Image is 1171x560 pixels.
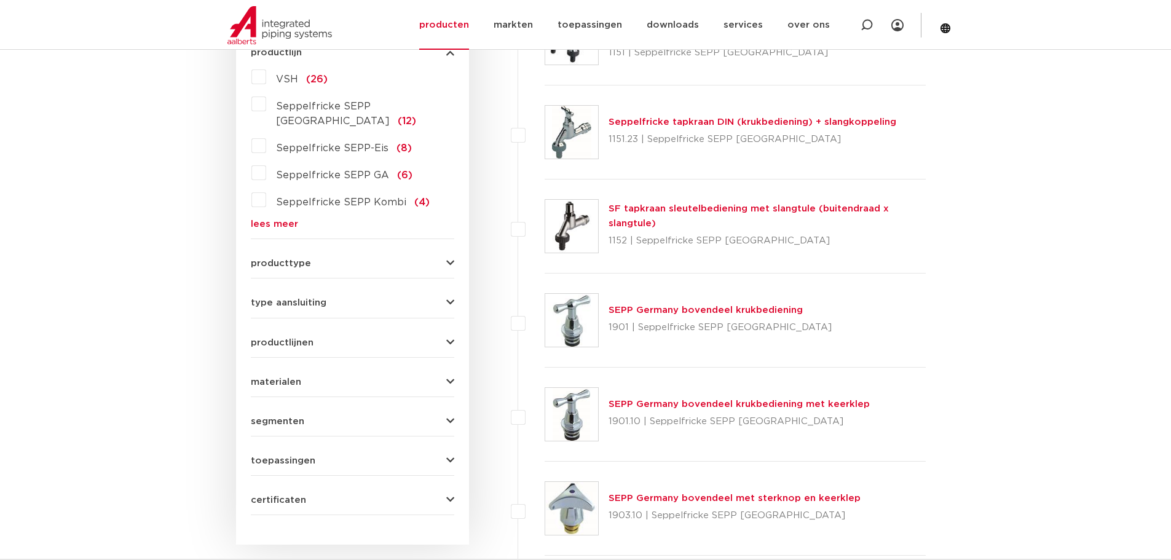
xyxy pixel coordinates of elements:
span: (8) [396,143,412,153]
p: 1152 | Seppelfricke SEPP [GEOGRAPHIC_DATA] [609,231,926,251]
span: (4) [414,197,430,207]
span: certificaten [251,495,306,505]
button: certificaten [251,495,454,505]
span: Seppelfricke SEPP Kombi [276,197,406,207]
button: producttype [251,259,454,268]
a: Seppelfricke tapkraan DIN (krukbediening) + slangkoppeling [609,117,896,127]
button: productlijn [251,48,454,57]
span: Seppelfricke SEPP-Eis [276,143,388,153]
a: SF tapkraan sleutelbediening met slangtule (buitendraad x slangtule) [609,204,889,228]
span: (12) [398,116,416,126]
span: (6) [397,170,412,180]
p: 1903.10 | Seppelfricke SEPP [GEOGRAPHIC_DATA] [609,506,861,526]
span: Seppelfricke SEPP [GEOGRAPHIC_DATA] [276,101,390,126]
button: toepassingen [251,456,454,465]
p: 1151.23 | Seppelfricke SEPP [GEOGRAPHIC_DATA] [609,130,896,149]
span: materialen [251,377,301,387]
span: type aansluiting [251,298,326,307]
a: SEPP Germany bovendeel krukbediening met keerklep [609,400,870,409]
img: Thumbnail for Seppelfricke tapkraan DIN (krukbediening) + slangkoppeling [545,106,598,159]
a: SEPP Germany bovendeel met sterknop en keerklep [609,494,861,503]
a: SEPP Germany bovendeel krukbediening [609,306,803,315]
span: Seppelfricke SEPP GA [276,170,389,180]
img: Thumbnail for SEPP Germany bovendeel krukbediening met keerklep [545,388,598,441]
p: 1901 | Seppelfricke SEPP [GEOGRAPHIC_DATA] [609,318,832,337]
span: (26) [306,74,328,84]
img: Thumbnail for SEPP Germany bovendeel met sterknop en keerklep [545,482,598,535]
button: materialen [251,377,454,387]
p: 1151 | Seppelfricke SEPP [GEOGRAPHIC_DATA] [609,43,926,63]
span: productlijn [251,48,302,57]
button: productlijnen [251,338,454,347]
span: productlijnen [251,338,313,347]
span: producttype [251,259,311,268]
button: type aansluiting [251,298,454,307]
a: lees meer [251,219,454,229]
p: 1901.10 | Seppelfricke SEPP [GEOGRAPHIC_DATA] [609,412,870,432]
button: segmenten [251,417,454,426]
span: toepassingen [251,456,315,465]
img: Thumbnail for SF tapkraan sleutelbediening met slangtule (buitendraad x slangtule) [545,200,598,253]
span: segmenten [251,417,304,426]
img: Thumbnail for SEPP Germany bovendeel krukbediening [545,294,598,347]
span: VSH [276,74,298,84]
